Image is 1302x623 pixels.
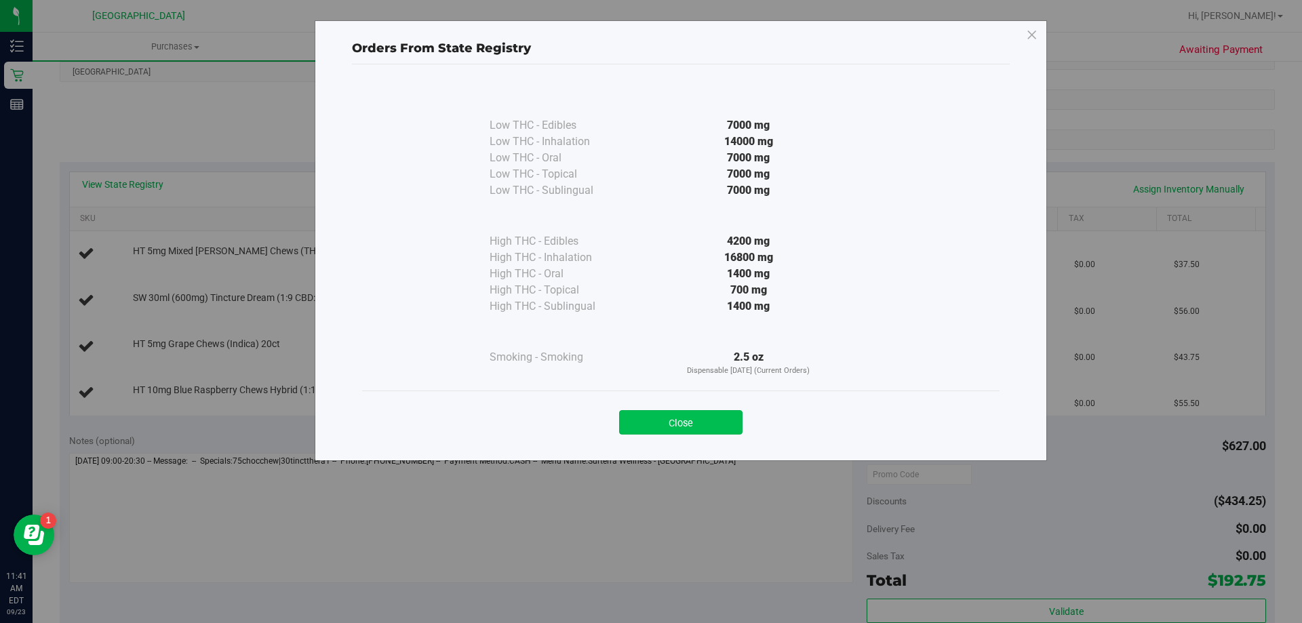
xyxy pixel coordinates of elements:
div: 7000 mg [625,166,872,182]
div: High THC - Oral [490,266,625,282]
div: 1400 mg [625,298,872,315]
div: Low THC - Sublingual [490,182,625,199]
div: 14000 mg [625,134,872,150]
iframe: Resource center [14,515,54,555]
div: 7000 mg [625,182,872,199]
button: Close [619,410,743,435]
div: Low THC - Inhalation [490,134,625,150]
div: Smoking - Smoking [490,349,625,365]
div: Low THC - Topical [490,166,625,182]
div: Low THC - Oral [490,150,625,166]
span: Orders From State Registry [352,41,531,56]
div: High THC - Inhalation [490,249,625,266]
div: High THC - Topical [490,282,625,298]
div: High THC - Sublingual [490,298,625,315]
div: High THC - Edibles [490,233,625,249]
div: 2.5 oz [625,349,872,377]
iframe: Resource center unread badge [40,513,56,529]
div: 4200 mg [625,233,872,249]
div: 7000 mg [625,150,872,166]
div: 700 mg [625,282,872,298]
p: Dispensable [DATE] (Current Orders) [625,365,872,377]
div: 16800 mg [625,249,872,266]
div: Low THC - Edibles [490,117,625,134]
div: 1400 mg [625,266,872,282]
div: 7000 mg [625,117,872,134]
